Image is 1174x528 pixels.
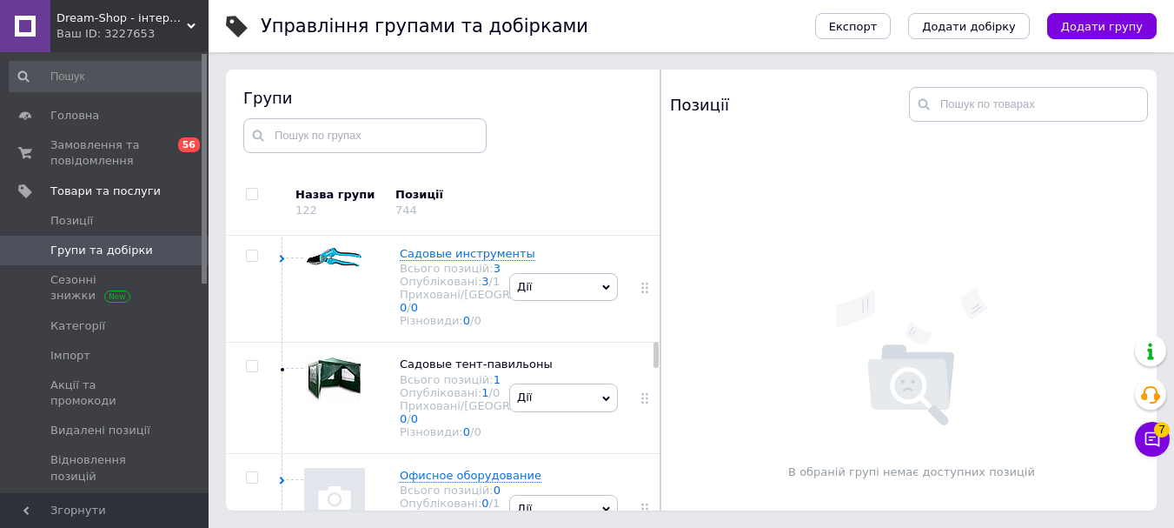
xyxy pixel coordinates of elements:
[517,280,532,293] span: Дії
[481,497,488,510] a: 0
[50,243,153,258] span: Групи та добірки
[493,386,500,399] div: 0
[305,357,364,402] img: Садовые тент-павильоны
[407,412,418,425] span: /
[50,348,90,364] span: Імпорт
[1047,13,1157,39] button: Додати групу
[243,118,487,153] input: Пошук по групах
[407,301,418,314] span: /
[295,187,382,203] div: Назва групи
[517,391,532,404] span: Дії
[470,314,481,327] span: /
[50,137,161,169] span: Замовлення та повідомлення
[481,386,488,399] a: 1
[463,425,470,438] a: 0
[489,497,501,510] span: /
[494,484,501,497] a: 0
[400,484,587,497] div: Всього позицій:
[9,61,205,92] input: Пошук
[395,204,417,217] div: 744
[56,26,209,42] div: Ваш ID: 3227653
[395,187,543,203] div: Позиції
[261,16,588,37] h1: Управління групами та добірками
[50,108,99,124] span: Головна
[489,386,501,399] span: /
[295,204,317,217] div: 122
[178,137,200,152] span: 56
[922,20,1016,33] span: Додати добірку
[400,262,587,275] div: Всього позицій:
[908,13,1030,39] button: Додати добірку
[489,275,501,288] span: /
[493,275,500,288] div: 1
[829,20,878,33] span: Експорт
[56,10,187,26] span: Dream-Shop - інтернет магазин
[400,275,587,288] div: Опубліковані:
[1135,422,1170,457] button: Чат з покупцем7
[493,497,500,510] div: 1
[494,262,501,275] a: 3
[400,412,407,425] a: 0
[400,399,587,425] div: Приховані/[GEOGRAPHIC_DATA]:
[470,425,481,438] span: /
[670,465,1153,480] p: В обраній групі немає доступних позицій
[400,386,587,399] div: Опубліковані:
[1154,422,1170,438] span: 7
[1061,20,1143,33] span: Додати групу
[50,378,161,409] span: Акції та промокоди
[400,358,553,371] span: Садовые тент-павильоны
[50,184,161,199] span: Товари та послуги
[481,275,488,288] a: 3
[474,425,481,438] div: 0
[400,247,535,260] span: Садовые инструменты
[50,272,161,304] span: Сезонні знижки
[400,301,407,314] a: 0
[400,497,587,510] div: Опубліковані:
[400,288,587,314] div: Приховані/[GEOGRAPHIC_DATA]:
[494,373,501,386] a: 1
[411,412,418,425] a: 0
[400,469,541,482] span: Офисное оборудование
[400,425,587,438] div: Різновиди:
[400,373,587,386] div: Всього позицій:
[909,87,1148,122] input: Пошук по товарах
[474,314,481,327] div: 0
[50,452,161,484] span: Відновлення позицій
[670,87,909,122] div: Позиції
[50,318,105,334] span: Категорії
[815,13,892,39] button: Експорт
[400,314,587,327] div: Різновиди:
[50,213,93,229] span: Позиції
[243,87,643,109] div: Групи
[411,301,418,314] a: 0
[50,423,150,438] span: Видалені позиції
[304,246,365,268] img: Садовые инструменты
[517,502,532,515] span: Дії
[463,314,470,327] a: 0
